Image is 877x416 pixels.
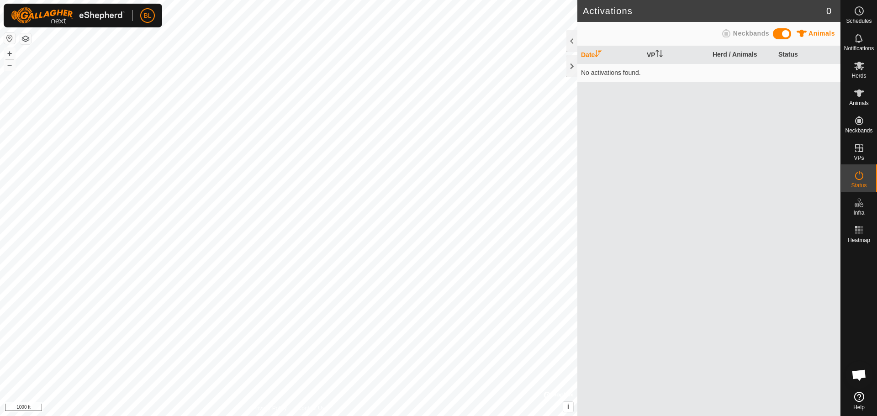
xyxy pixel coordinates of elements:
[844,46,874,51] span: Notifications
[851,73,866,79] span: Herds
[848,237,870,243] span: Heatmap
[298,404,325,412] a: Contact Us
[733,30,769,37] span: Neckbands
[577,63,840,82] td: No activations found.
[849,100,869,106] span: Animals
[4,33,15,44] button: Reset Map
[851,183,866,188] span: Status
[11,7,125,24] img: Gallagher Logo
[577,46,643,64] th: Date
[846,18,872,24] span: Schedules
[567,403,569,411] span: i
[143,11,151,21] span: BL
[655,51,663,58] p-sorticon: Activate to sort
[563,402,573,412] button: i
[643,46,709,64] th: VP
[775,46,840,64] th: Status
[808,30,835,37] span: Animals
[253,404,287,412] a: Privacy Policy
[4,48,15,59] button: +
[841,388,877,414] a: Help
[595,51,602,58] p-sorticon: Activate to sort
[709,46,775,64] th: Herd / Animals
[845,361,873,389] div: Open chat
[853,405,865,410] span: Help
[4,60,15,71] button: –
[853,210,864,216] span: Infra
[20,33,31,44] button: Map Layers
[583,5,826,16] h2: Activations
[826,4,831,18] span: 0
[845,128,872,133] span: Neckbands
[854,155,864,161] span: VPs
